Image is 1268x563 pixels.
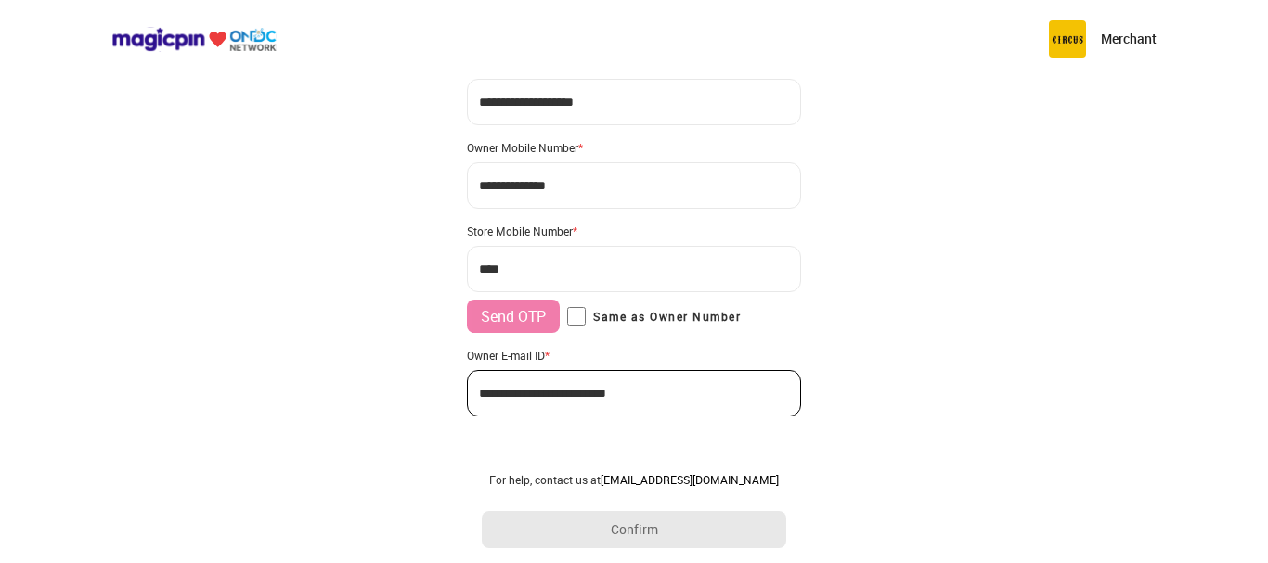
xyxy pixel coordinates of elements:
div: Store Mobile Number [467,224,801,238]
div: Owner Mobile Number [467,140,801,155]
label: Same as Owner Number [567,307,741,326]
img: circus.b677b59b.png [1049,20,1086,58]
div: Owner E-mail ID [467,348,801,363]
img: ondc-logo-new-small.8a59708e.svg [111,27,277,52]
div: For help, contact us at [482,472,786,487]
input: Same as Owner Number [567,307,586,326]
p: Merchant [1101,30,1157,48]
button: Send OTP [467,300,560,333]
a: [EMAIL_ADDRESS][DOMAIN_NAME] [601,472,779,487]
button: Confirm [482,511,786,548]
